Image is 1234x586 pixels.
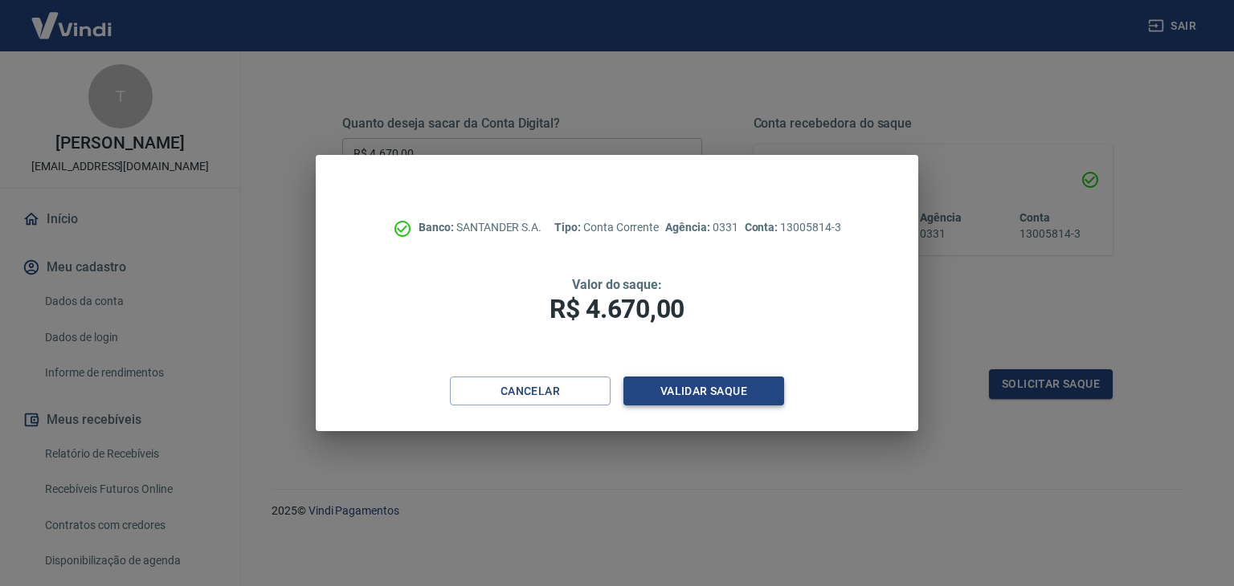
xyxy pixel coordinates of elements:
span: Conta: [745,221,781,234]
p: Conta Corrente [554,219,659,236]
button: Cancelar [450,376,611,406]
span: Tipo: [554,221,583,234]
span: R$ 4.670,00 [550,294,684,324]
span: Banco: [419,221,456,234]
p: 13005814-3 [745,219,841,236]
span: Valor do saque: [572,277,662,292]
button: Validar saque [623,376,784,406]
span: Agência: [665,221,713,234]
p: 0331 [665,219,738,236]
p: SANTANDER S.A. [419,219,541,236]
